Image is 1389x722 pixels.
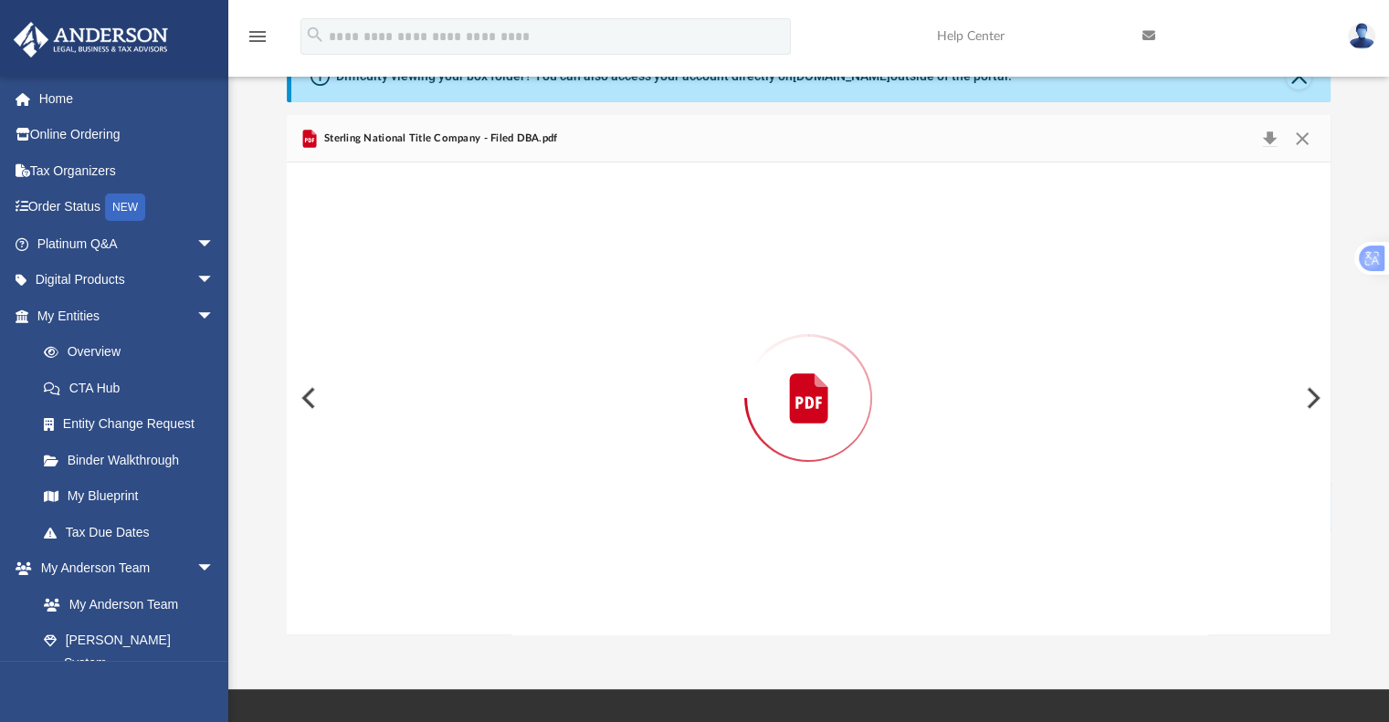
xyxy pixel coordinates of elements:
span: arrow_drop_down [196,550,233,588]
a: menu [247,35,268,47]
i: menu [247,26,268,47]
span: arrow_drop_down [196,262,233,299]
a: CTA Hub [26,370,242,406]
a: Binder Walkthrough [26,442,242,478]
a: Online Ordering [13,117,242,153]
div: Preview [287,115,1331,634]
button: Next File [1291,372,1331,424]
button: Close [1286,126,1319,152]
a: My Anderson Teamarrow_drop_down [13,550,233,587]
a: My Anderson Team [26,586,224,623]
a: [PERSON_NAME] System [26,623,233,681]
a: Order StatusNEW [13,189,242,226]
a: Tax Organizers [13,152,242,189]
span: arrow_drop_down [196,298,233,335]
img: User Pic [1348,23,1375,49]
a: Entity Change Request [26,406,242,443]
img: Anderson Advisors Platinum Portal [8,22,174,58]
button: Download [1254,126,1287,152]
div: NEW [105,194,145,221]
span: Sterling National Title Company - Filed DBA.pdf [321,131,558,147]
i: search [305,25,325,45]
span: arrow_drop_down [196,225,233,263]
a: Digital Productsarrow_drop_down [13,262,242,298]
a: My Blueprint [26,478,233,515]
a: My Entitiesarrow_drop_down [13,298,242,334]
a: Overview [26,334,242,371]
a: Platinum Q&Aarrow_drop_down [13,225,242,262]
a: Tax Due Dates [26,514,242,550]
button: Previous File [287,372,327,424]
a: Home [13,80,242,117]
